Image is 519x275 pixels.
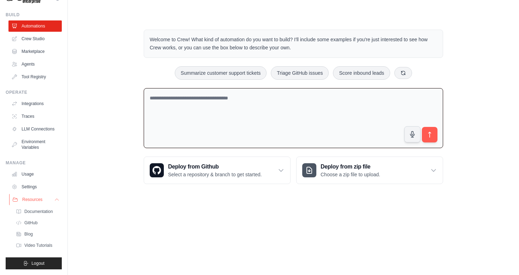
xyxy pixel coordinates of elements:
a: Traces [8,111,62,122]
a: Marketplace [8,46,62,57]
a: Environment Variables [8,136,62,153]
p: Choose a zip file to upload. [321,171,380,178]
a: GitHub [13,218,62,228]
div: Build [6,12,62,18]
button: Logout [6,257,62,269]
a: Agents [8,59,62,70]
p: Welcome to Crew! What kind of automation do you want to build? I'll include some examples if you'... [150,36,437,52]
a: Video Tutorials [13,240,62,250]
div: Operate [6,90,62,95]
span: Logout [31,261,44,266]
a: Integrations [8,98,62,109]
iframe: Chat Widget [484,241,519,275]
a: Tool Registry [8,71,62,82]
a: LLM Connections [8,123,62,135]
div: Widget de chat [484,241,519,275]
p: Select a repository & branch to get started. [168,171,262,178]
a: Documentation [13,207,62,216]
a: Blog [13,229,62,239]
div: Manage [6,160,62,166]
button: Score inbound leads [333,66,390,80]
span: GitHub [24,220,37,226]
span: Resources [22,197,42,202]
h3: Deploy from Github [168,163,262,171]
a: Crew Studio [8,33,62,44]
a: Settings [8,181,62,192]
span: Documentation [24,209,53,214]
a: Automations [8,20,62,32]
h3: Deploy from zip file [321,163,380,171]
span: Video Tutorials [24,243,52,248]
button: Resources [9,194,62,205]
button: Summarize customer support tickets [175,66,267,80]
span: Blog [24,231,33,237]
a: Usage [8,169,62,180]
button: Triage GitHub issues [271,66,329,80]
